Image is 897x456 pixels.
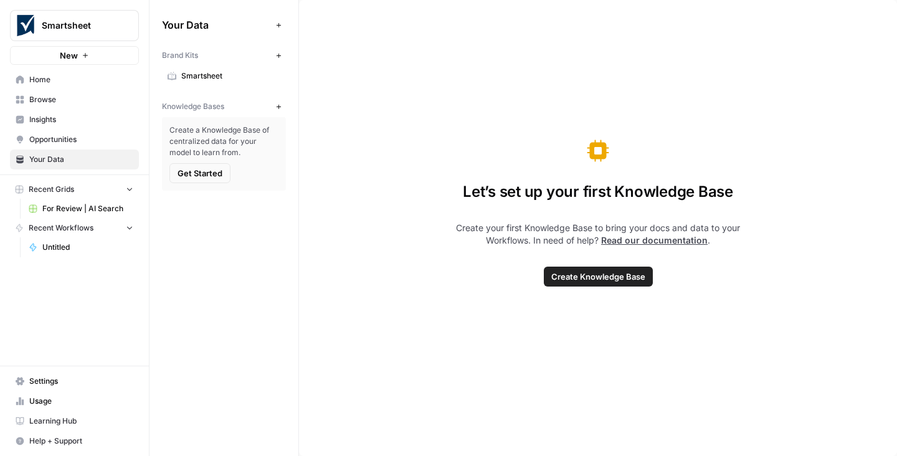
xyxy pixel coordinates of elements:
span: Your Data [162,17,271,32]
span: Smartsheet [181,70,280,82]
span: Recent Workflows [29,222,93,234]
span: Get Started [178,167,222,179]
span: Create a Knowledge Base of centralized data for your model to learn from. [169,125,278,158]
span: Brand Kits [162,50,198,61]
a: Untitled [23,237,139,257]
button: Workspace: Smartsheet [10,10,139,41]
button: Get Started [169,163,230,183]
span: Home [29,74,133,85]
span: Let’s set up your first Knowledge Base [463,182,733,202]
span: For Review | AI Search [42,203,133,214]
a: Home [10,70,139,90]
button: New [10,46,139,65]
a: Opportunities [10,130,139,150]
a: Usage [10,391,139,411]
span: Usage [29,396,133,407]
span: Your Data [29,154,133,165]
button: Recent Grids [10,180,139,199]
span: Opportunities [29,134,133,145]
a: Learning Hub [10,411,139,431]
a: For Review | AI Search [23,199,139,219]
span: Recent Grids [29,184,74,195]
button: Recent Workflows [10,219,139,237]
span: Help + Support [29,435,133,447]
span: Learning Hub [29,416,133,427]
a: Read our documentation [601,235,708,245]
span: Insights [29,114,133,125]
a: Your Data [10,150,139,169]
a: Settings [10,371,139,391]
button: Help + Support [10,431,139,451]
span: Settings [29,376,133,387]
a: Insights [10,110,139,130]
span: Create your first Knowledge Base to bring your docs and data to your Workflows. In need of help? . [439,222,757,247]
img: Smartsheet Logo [14,14,37,37]
button: Create Knowledge Base [544,267,653,287]
span: Browse [29,94,133,105]
a: Browse [10,90,139,110]
span: Smartsheet [42,19,117,32]
span: Knowledge Bases [162,101,224,112]
span: Untitled [42,242,133,253]
a: Smartsheet [162,66,286,86]
span: Create Knowledge Base [551,270,645,283]
span: New [60,49,78,62]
